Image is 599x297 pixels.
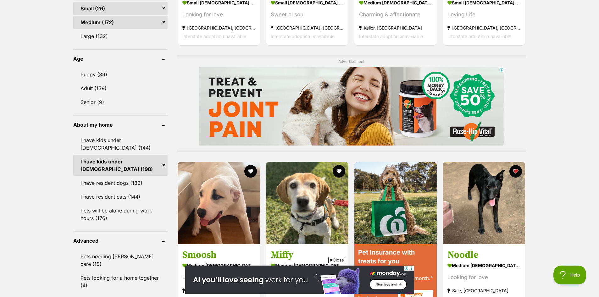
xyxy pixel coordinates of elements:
a: Medium (172) [73,16,168,29]
a: Adult (159) [73,82,168,95]
strong: Keilor, [GEOGRAPHIC_DATA] [359,24,432,32]
iframe: Advertisement [199,67,504,146]
a: Pets needing [PERSON_NAME] care (15) [73,250,168,271]
span: Close [328,257,345,263]
strong: [GEOGRAPHIC_DATA], [GEOGRAPHIC_DATA] [271,24,344,32]
strong: Sale, [GEOGRAPHIC_DATA] [447,286,520,294]
img: consumer-privacy-logo.png [1,1,6,6]
span: Interstate adoption unavailable [182,34,246,39]
a: I have resident cats (144) [73,190,168,203]
strong: [GEOGRAPHIC_DATA], [GEOGRAPHIC_DATA] [447,24,520,32]
span: Interstate adoption unavailable [447,34,511,39]
a: Puppy (39) [73,68,168,81]
h3: Smoosh [182,249,255,261]
a: Large (132) [73,30,168,43]
button: favourite [510,165,522,178]
img: Noodle - Kelpie x Border Collie Dog [443,162,525,244]
span: Interstate adoption unavailable [271,34,335,39]
div: Loving Life [447,10,520,19]
button: favourite [333,165,345,178]
div: Looking for love [182,10,255,19]
a: Senior (9) [73,96,168,109]
span: Interstate adoption unavailable [359,34,423,39]
h3: Noodle [447,249,520,261]
a: Pets looking for a home together (4) [73,271,168,292]
h3: Miffy [271,249,344,261]
img: Miffy - Beagle Dog [266,162,348,244]
header: About my home [73,122,168,128]
strong: [GEOGRAPHIC_DATA], [GEOGRAPHIC_DATA] [182,24,255,32]
header: Age [73,56,168,62]
iframe: Advertisement [185,266,414,294]
a: I have kids under [DEMOGRAPHIC_DATA] (144) [73,134,168,154]
div: Advertisement [177,55,526,152]
strong: [GEOGRAPHIC_DATA], [GEOGRAPHIC_DATA] [182,286,255,294]
div: Sweet ol soul [271,10,344,19]
iframe: Help Scout Beacon - Open [553,266,586,284]
a: Pets will be alone during work hours (176) [73,204,168,225]
strong: medium [DEMOGRAPHIC_DATA] Dog [447,261,520,270]
header: Advanced [73,238,168,244]
div: Looking for love [447,273,520,281]
strong: medium [DEMOGRAPHIC_DATA] Dog [271,261,344,270]
img: Smoosh - Mastiff Dog [178,162,260,244]
div: Lovely nature [182,273,255,281]
a: I have kids under [DEMOGRAPHIC_DATA] (198) [73,155,168,176]
a: I have resident dogs (183) [73,176,168,190]
div: Charming & affectionate [359,10,432,19]
a: Small (26) [73,2,168,15]
button: favourite [244,165,257,178]
strong: medium [DEMOGRAPHIC_DATA] Dog [182,261,255,270]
